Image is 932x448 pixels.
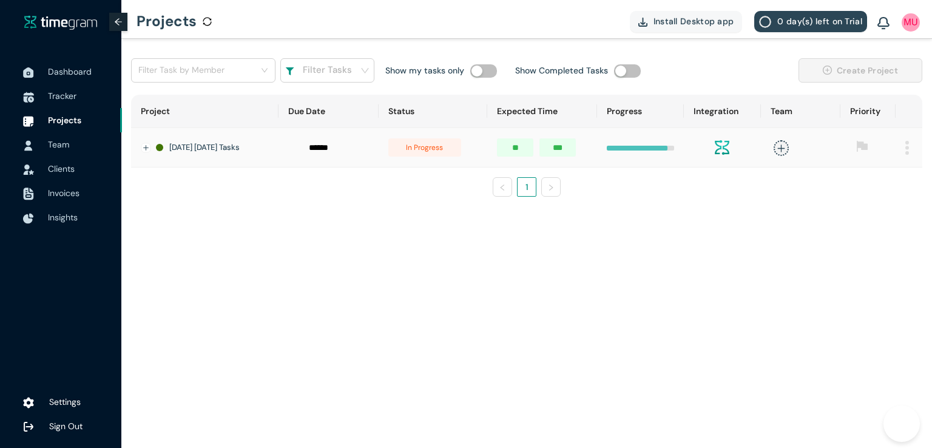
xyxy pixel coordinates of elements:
th: Team [761,95,841,128]
li: 1 [517,177,536,197]
img: timegram [24,15,97,30]
span: Insights [48,212,78,223]
h1: Show my tasks only [385,64,464,77]
span: Projects [48,115,81,126]
h1: Projects [137,3,197,39]
span: sync [203,17,212,26]
li: Next Page [541,177,561,197]
th: Due Date [279,95,379,128]
button: Install Desktop app [630,11,743,32]
button: plus-circleCreate Project [799,58,922,83]
button: right [541,177,561,197]
button: left [493,177,512,197]
th: Priority [840,95,896,128]
img: ProjectIcon [23,116,34,127]
img: UserIcon [23,140,34,151]
th: Status [379,95,487,128]
img: settings.78e04af822cf15d41b38c81147b09f22.svg [23,397,34,409]
th: Expected Time [487,95,596,128]
img: BellIcon [877,17,890,30]
button: 0 day(s) left on Trial [754,11,867,32]
li: Previous Page [493,177,512,197]
th: Progress [597,95,684,128]
span: Tracker [48,90,76,101]
img: UserIcon [902,13,920,32]
span: Settings [49,396,81,407]
span: Dashboard [48,66,92,77]
th: Project [131,95,279,128]
img: integration [715,140,729,155]
span: flag [856,140,868,152]
span: arrow-left [114,18,123,26]
h1: Show Completed Tasks [515,64,608,77]
img: DashboardIcon [23,67,34,78]
span: Invoices [48,188,79,199]
a: 1 [518,178,536,196]
th: Integration [684,95,761,128]
span: Install Desktop app [653,15,734,28]
iframe: Toggle Customer Support [883,406,920,442]
img: MenuIcon.83052f96084528689178504445afa2f4.svg [905,141,909,155]
img: filterIcon [285,67,294,76]
span: 0 day(s) left on Trial [777,15,862,28]
span: down [360,66,370,75]
span: plus [774,140,789,155]
img: TimeTrackerIcon [23,92,34,103]
span: Team [48,139,69,150]
span: Clients [48,163,75,174]
h1: Filter Tasks [303,63,352,78]
img: InvoiceIcon [23,188,34,200]
img: InvoiceIcon [23,165,34,175]
button: Expand row [141,143,151,153]
img: logOut.ca60ddd252d7bab9102ea2608abe0238.svg [23,421,34,432]
img: InsightsIcon [23,213,34,224]
div: [DATE] [DATE] Tasks [156,141,269,154]
h1: [DATE] [DATE] Tasks [169,141,240,154]
span: left [499,184,506,191]
span: in progress [388,138,461,157]
span: right [547,184,555,191]
img: DownloadApp [638,18,647,27]
span: Sign Out [49,421,83,432]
